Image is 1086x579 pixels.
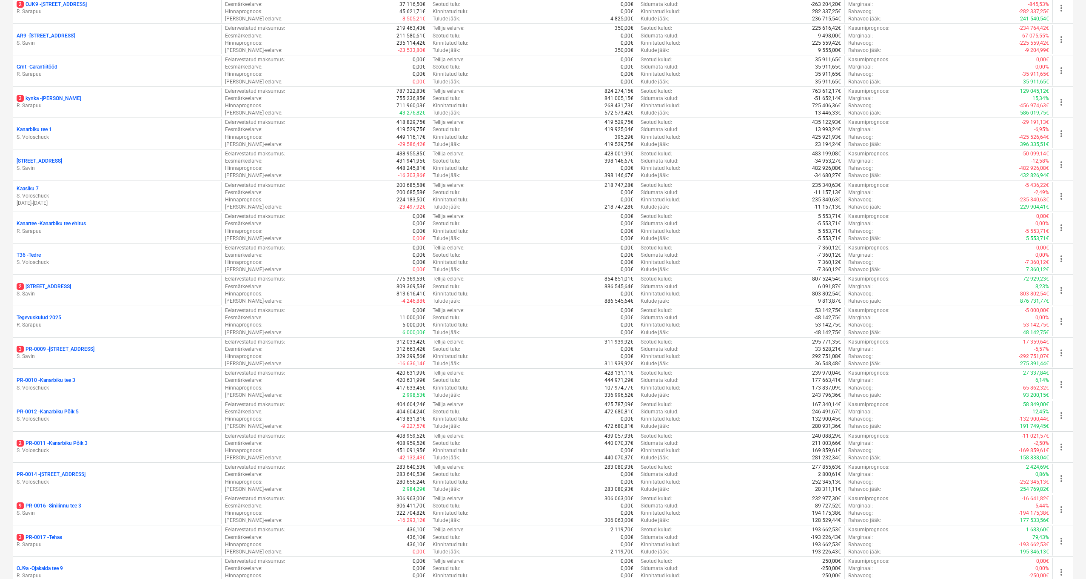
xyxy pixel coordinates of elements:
p: [PERSON_NAME]-eelarve : [225,78,282,86]
p: [PERSON_NAME]-eelarve : [225,15,282,23]
p: 35 911,65€ [815,56,841,63]
p: 0,00€ [413,63,425,71]
span: more_vert [1056,160,1066,170]
p: Rahavoog : [848,8,873,15]
span: 3 [17,534,24,541]
p: Rahavoog : [848,40,873,47]
p: 235 340,63€ [812,196,841,204]
p: 0,00€ [413,78,425,86]
p: Sidumata kulud : [641,158,678,165]
p: Hinnaprognoos : [225,8,262,15]
p: [STREET_ADDRESS] [17,158,62,165]
p: Rahavoo jääk : [848,15,881,23]
p: 350,00€ [615,25,633,32]
p: 13 993,24€ [815,126,841,133]
span: more_vert [1056,504,1066,515]
p: Eesmärkeelarve : [225,63,262,71]
p: 218 747,28€ [604,204,633,211]
div: 3PR-0017 -TehasR. Sarapuu [17,534,218,548]
div: PR-0014 -[STREET_ADDRESS]S. Voloschuck [17,471,218,485]
p: Seotud tulu : [433,32,460,40]
span: 9 [17,502,24,509]
p: Kinnitatud kulud : [641,165,680,172]
p: Tulude jääk : [433,47,460,54]
p: Eelarvestatud maksumus : [225,56,285,63]
p: Rahavoo jääk : [848,109,881,117]
p: Kinnitatud tulu : [433,40,468,47]
p: Sidumata kulud : [641,126,678,133]
p: -5 436,22€ [1025,182,1049,189]
p: Seotud tulu : [433,126,460,133]
p: PR-0017 - Tehas [17,534,62,541]
span: 2 [17,283,24,290]
p: Marginaal : [848,189,873,196]
p: Tellija eelarve : [433,25,465,32]
p: -23 533,80€ [398,47,425,54]
p: R. Sarapuu [17,8,218,15]
span: 3 [17,346,24,353]
p: 398 146,67€ [604,158,633,165]
p: -35 911,65€ [814,63,841,71]
p: Seotud kulud : [641,25,672,32]
span: more_vert [1056,3,1066,13]
p: R. Sarapuu [17,541,218,548]
p: -236 715,54€ [811,15,841,23]
p: 432 826,94€ [1020,172,1049,179]
p: PR-0012 - Kanarbiku Põik 5 [17,408,79,416]
p: 787 322,83€ [396,88,425,95]
p: -16 303,86€ [398,172,425,179]
p: S. Voloschuck [17,384,218,392]
p: [PERSON_NAME]-eelarve : [225,172,282,179]
p: Kinnitatud tulu : [433,196,468,204]
p: 129 045,12€ [1020,88,1049,95]
p: Kulude jääk : [641,109,669,117]
span: more_vert [1056,66,1066,76]
p: 419 529,75€ [604,141,633,148]
p: Tulude jääk : [433,204,460,211]
span: more_vert [1056,348,1066,358]
p: Rahavoog : [848,196,873,204]
p: Kasumiprognoos : [848,150,889,158]
p: Tellija eelarve : [433,182,465,189]
p: Tellija eelarve : [433,119,465,126]
p: -67 075,55% [1021,32,1049,40]
p: 425 921,93€ [812,134,841,141]
p: [STREET_ADDRESS] [17,283,71,290]
p: -456 974,63€ [1019,102,1049,109]
p: 483 199,08€ [812,150,841,158]
span: more_vert [1056,223,1066,233]
p: 428 001,99€ [604,150,633,158]
p: -482 926,08€ [1019,165,1049,172]
p: 755 236,85€ [396,95,425,102]
p: -34 953,27€ [814,158,841,165]
p: S. Savin [17,510,218,517]
p: Seotud tulu : [433,158,460,165]
p: Eelarvestatud maksumus : [225,150,285,158]
span: more_vert [1056,379,1066,390]
p: Kulude jääk : [641,78,669,86]
p: R. Sarapuu [17,71,218,78]
p: 449 116,17€ [396,134,425,141]
p: Seotud kulud : [641,119,672,126]
p: Eesmärkeelarve : [225,158,262,165]
p: 841 005,15€ [604,95,633,102]
p: 725 406,36€ [812,102,841,109]
p: 225 559,42€ [812,40,841,47]
p: Seotud tulu : [433,1,460,8]
p: -29 586,42€ [398,141,425,148]
p: 200 685,58€ [396,189,425,196]
p: S. Voloschuck [17,416,218,423]
iframe: Chat Widget [1043,538,1086,579]
p: [PERSON_NAME]-eelarve : [225,109,282,117]
p: OJ9a - Ojakalda tee 9 [17,565,63,572]
p: 0,00€ [413,71,425,78]
p: -234 764,42€ [1019,25,1049,32]
p: Kinnitatud tulu : [433,71,468,78]
p: Kulude jääk : [641,204,669,211]
p: Tellija eelarve : [433,88,465,95]
p: Seotud tulu : [433,63,460,71]
p: Marginaal : [848,95,873,102]
p: -235 340,63€ [1019,196,1049,204]
p: 0,00€ [621,78,633,86]
div: 9PR-0016 -Sinilinnu tee 3S. Savin [17,502,218,517]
